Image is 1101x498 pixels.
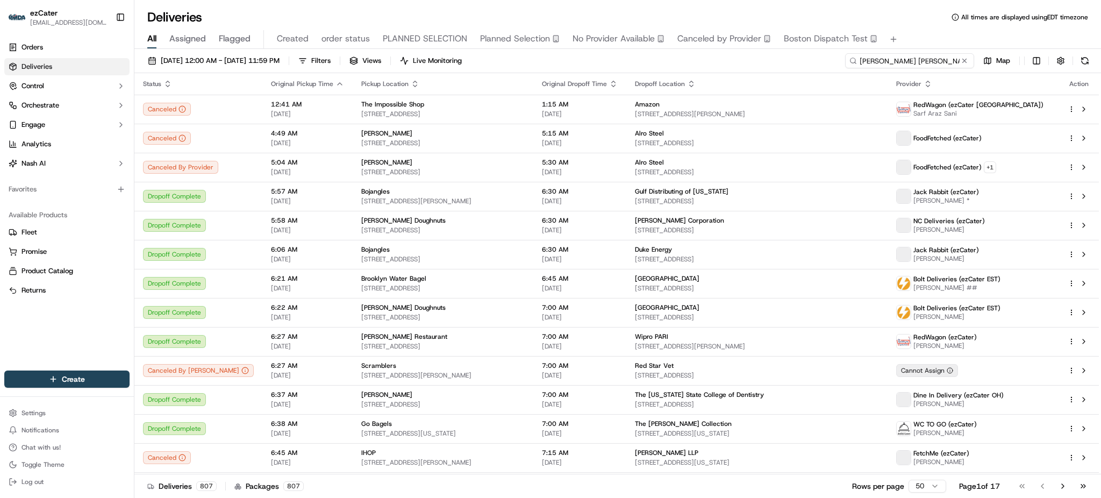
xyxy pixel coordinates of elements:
[22,227,37,237] span: Fleet
[271,371,344,380] span: [DATE]
[22,426,59,435] span: Notifications
[542,284,618,293] span: [DATE]
[913,246,979,254] span: Jack Rabbit (ezCater)
[635,197,878,205] span: [STREET_ADDRESS]
[30,8,58,18] span: ezCater
[4,207,130,224] div: Available Products
[9,227,125,237] a: Fleet
[169,32,206,45] span: Assigned
[542,110,618,118] span: [DATE]
[480,32,550,45] span: Planned Selection
[6,152,87,171] a: 📗Knowledge Base
[11,43,196,60] p: Welcome 👋
[896,364,958,377] button: Cannot Assign
[677,32,761,45] span: Canceled by Provider
[913,163,982,172] span: FoodFetched (ezCater)
[4,371,130,388] button: Create
[361,158,412,167] span: [PERSON_NAME]
[542,332,618,341] span: 7:00 AM
[913,420,977,429] span: WC TO GO (ezCater)
[635,255,878,264] span: [STREET_ADDRESS]
[271,419,344,428] span: 6:38 AM
[361,245,390,254] span: Bojangles
[362,56,381,66] span: Views
[4,39,130,56] a: Orders
[896,80,921,88] span: Provider
[635,187,728,196] span: Gulf Distributing of [US_STATE]
[345,53,386,68] button: Views
[271,187,344,196] span: 5:57 AM
[219,32,251,45] span: Flagged
[978,53,1015,68] button: Map
[361,168,525,176] span: [STREET_ADDRESS]
[635,303,699,312] span: [GEOGRAPHIC_DATA]
[361,139,525,147] span: [STREET_ADDRESS]
[283,481,304,491] div: 807
[361,80,409,88] span: Pickup Location
[161,56,280,66] span: [DATE] 12:00 AM - [DATE] 11:59 PM
[913,254,979,263] span: [PERSON_NAME]
[143,451,191,464] button: Canceled
[913,217,985,225] span: NC Deliveries (ezCater)
[22,460,65,469] span: Toggle Theme
[635,110,878,118] span: [STREET_ADDRESS][PERSON_NAME]
[4,405,130,421] button: Settings
[635,449,698,457] span: [PERSON_NAME] LLP
[4,262,130,280] button: Product Catalog
[361,100,424,109] span: The Impossible Shop
[4,136,130,153] a: Analytics
[271,449,344,457] span: 6:45 AM
[913,225,985,234] span: [PERSON_NAME]
[542,371,618,380] span: [DATE]
[784,32,868,45] span: Boston Dispatch Test
[897,335,911,348] img: time_to_eat_nevada_logo
[311,56,331,66] span: Filters
[271,226,344,234] span: [DATE]
[1077,53,1092,68] button: Refresh
[913,400,1004,408] span: [PERSON_NAME]
[271,274,344,283] span: 6:21 AM
[913,458,969,466] span: [PERSON_NAME]
[22,42,43,52] span: Orders
[9,266,125,276] a: Product Catalog
[11,157,19,166] div: 📗
[271,342,344,351] span: [DATE]
[11,103,30,122] img: 1736555255976-a54dd68f-1ca7-489b-9aae-adbdc363a1c4
[542,129,618,138] span: 5:15 AM
[913,429,977,437] span: [PERSON_NAME]
[4,4,111,30] button: ezCaterezCater[EMAIL_ADDRESS][DOMAIN_NAME]
[271,429,344,438] span: [DATE]
[361,419,392,428] span: Go Bagels
[361,303,446,312] span: [PERSON_NAME] Doughnuts
[271,100,344,109] span: 12:41 AM
[361,197,525,205] span: [STREET_ADDRESS][PERSON_NAME]
[635,429,878,438] span: [STREET_ADDRESS][US_STATE]
[4,155,130,172] button: Nash AI
[4,457,130,472] button: Toggle Theme
[361,284,525,293] span: [STREET_ADDRESS]
[542,449,618,457] span: 7:15 AM
[635,361,674,370] span: Red Star Vet
[1068,80,1090,88] div: Action
[542,361,618,370] span: 7:00 AM
[913,449,969,458] span: FetchMe (ezCater)
[271,216,344,225] span: 5:58 AM
[4,282,130,299] button: Returns
[22,286,46,295] span: Returns
[22,120,45,130] span: Engage
[542,274,618,283] span: 6:45 AM
[361,400,525,409] span: [STREET_ADDRESS]
[22,478,44,486] span: Log out
[635,371,878,380] span: [STREET_ADDRESS]
[413,56,462,66] span: Live Monitoring
[542,226,618,234] span: [DATE]
[321,32,370,45] span: order status
[271,361,344,370] span: 6:27 AM
[271,139,344,147] span: [DATE]
[277,32,309,45] span: Created
[361,361,396,370] span: Scramblers
[30,18,107,27] button: [EMAIL_ADDRESS][DOMAIN_NAME]
[4,224,130,241] button: Fleet
[635,129,664,138] span: Alro Steel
